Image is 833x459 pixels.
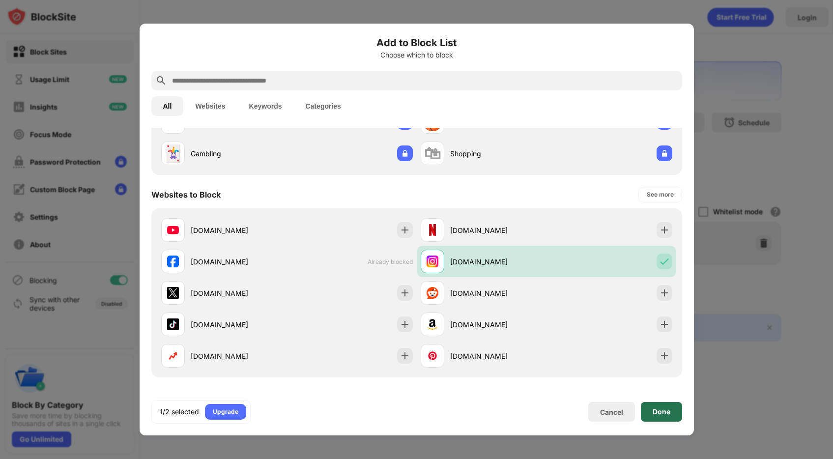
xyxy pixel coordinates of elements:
[167,224,179,236] img: favicons
[167,318,179,330] img: favicons
[151,51,682,59] div: Choose which to block
[424,143,441,164] div: 🛍
[151,35,682,50] h6: Add to Block List
[427,318,438,330] img: favicons
[450,148,546,159] div: Shopping
[191,319,287,330] div: [DOMAIN_NAME]
[600,408,623,416] div: Cancel
[450,351,546,361] div: [DOMAIN_NAME]
[167,287,179,299] img: favicons
[427,256,438,267] img: favicons
[450,288,546,298] div: [DOMAIN_NAME]
[151,190,221,200] div: Websites to Block
[163,143,183,164] div: 🃏
[450,319,546,330] div: [DOMAIN_NAME]
[647,190,674,200] div: See more
[294,96,353,116] button: Categories
[167,256,179,267] img: favicons
[183,96,237,116] button: Websites
[213,407,238,417] div: Upgrade
[427,224,438,236] img: favicons
[160,407,199,417] div: 1/2 selected
[427,287,438,299] img: favicons
[151,96,184,116] button: All
[427,350,438,362] img: favicons
[191,351,287,361] div: [DOMAIN_NAME]
[450,225,546,235] div: [DOMAIN_NAME]
[237,96,294,116] button: Keywords
[191,225,287,235] div: [DOMAIN_NAME]
[167,350,179,362] img: favicons
[155,75,167,86] img: search.svg
[653,408,670,416] div: Done
[191,288,287,298] div: [DOMAIN_NAME]
[450,257,546,267] div: [DOMAIN_NAME]
[191,257,287,267] div: [DOMAIN_NAME]
[368,258,413,265] span: Already blocked
[191,148,287,159] div: Gambling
